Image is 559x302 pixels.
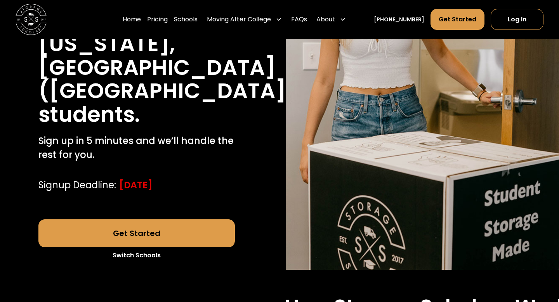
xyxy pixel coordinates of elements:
a: Get Started [431,9,484,30]
a: Pricing [147,9,168,30]
div: About [316,15,335,24]
a: Switch Schools [38,247,235,264]
a: Home [123,9,141,30]
h1: students. [38,103,140,127]
h1: [GEOGRAPHIC_DATA][US_STATE], [GEOGRAPHIC_DATA] ([GEOGRAPHIC_DATA]) [38,9,297,103]
div: Moving After College [204,9,285,30]
a: FAQs [291,9,307,30]
img: Storage Scholars main logo [16,4,47,35]
a: Log In [491,9,543,30]
div: Signup Deadline: [38,178,116,192]
div: [DATE] [119,178,153,192]
div: Moving After College [207,15,271,24]
a: Get Started [38,219,235,247]
a: Schools [174,9,198,30]
div: About [313,9,349,30]
a: [PHONE_NUMBER] [374,16,424,24]
p: Sign up in 5 minutes and we’ll handle the rest for you. [38,134,235,162]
